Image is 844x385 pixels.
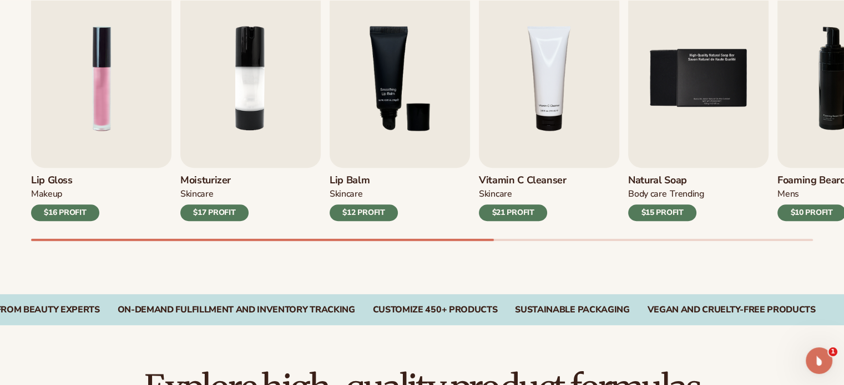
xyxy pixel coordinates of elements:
[31,174,99,187] h3: Lip Gloss
[628,204,696,221] div: $15 PROFIT
[330,188,362,200] div: SKINCARE
[180,174,249,187] h3: Moisturizer
[628,174,704,187] h3: Natural Soap
[479,204,547,221] div: $21 PROFIT
[515,305,629,315] div: SUSTAINABLE PACKAGING
[373,305,498,315] div: CUSTOMIZE 450+ PRODUCTS
[479,174,567,187] h3: Vitamin C Cleanser
[647,305,815,315] div: VEGAN AND CRUELTY-FREE PRODUCTS
[330,174,398,187] h3: Lip Balm
[806,347,832,374] iframe: Intercom live chat
[628,188,666,200] div: BODY Care
[330,204,398,221] div: $12 PROFIT
[31,188,62,200] div: MAKEUP
[670,188,704,200] div: TRENDING
[777,188,799,200] div: mens
[180,188,213,200] div: SKINCARE
[31,204,99,221] div: $16 PROFIT
[180,204,249,221] div: $17 PROFIT
[118,305,355,315] div: On-Demand Fulfillment and Inventory Tracking
[479,188,512,200] div: Skincare
[828,347,837,356] span: 1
